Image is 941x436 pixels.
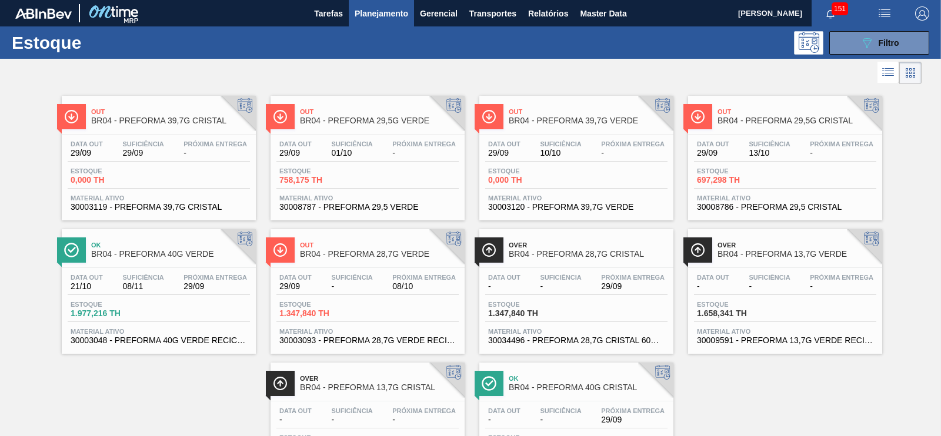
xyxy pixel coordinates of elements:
span: Material ativo [279,194,456,202]
span: Data out [697,274,729,281]
span: Suficiência [749,140,790,147]
span: Suficiência [331,407,372,414]
span: Data out [488,407,520,414]
img: Ícone [64,243,79,257]
span: Planejamento [355,6,408,21]
span: Over [300,375,459,382]
span: Próxima Entrega [601,407,665,414]
a: ÍconeOutBR04 - PREFORMA 29,5G CRISTALData out29/09Suficiência13/10Próxima Entrega-Estoque697,298 ... [679,87,888,220]
a: ÍconeOutBR04 - PREFORMA 28,7G VERDEData out29/09Suficiência-Próxima Entrega08/10Estoque1.347,840 ... [262,220,470,354]
a: ÍconeOutBR04 - PREFORMA 29,5G VERDEData out29/09Suficiência01/10Próxima Entrega-Estoque758,175 TH... [262,87,470,220]
span: Filtro [879,38,899,48]
span: BR04 - PREFORMA 39,7G VERDE [509,116,668,125]
span: Estoque [488,167,570,175]
span: Over [509,242,668,249]
span: 30034496 - PREFORMA 28,7G CRISTAL 60% REC [488,336,665,345]
span: Estoque [71,301,153,308]
span: Data out [488,140,520,147]
img: TNhmsLtSVTkK8tSr43FrP2fwEKptu5GPRR3wAAAABJRU5ErkJggg== [15,8,72,19]
span: Suficiência [122,140,163,147]
span: BR04 - PREFORMA 13,7G CRISTAL [300,383,459,392]
span: - [279,415,312,424]
span: Out [300,108,459,115]
span: 29/09 [601,282,665,291]
a: ÍconeOkBR04 - PREFORMA 40G VERDEData out21/10Suficiência08/11Próxima Entrega29/09Estoque1.977,216... [53,220,262,354]
span: Data out [488,274,520,281]
span: 1.977,216 TH [71,309,153,318]
div: Visão em Lista [877,62,899,84]
a: ÍconeOutBR04 - PREFORMA 39,7G CRISTALData out29/09Suficiência29/09Próxima Entrega-Estoque0,000 TH... [53,87,262,220]
div: Pogramando: nenhum usuário selecionado [794,31,823,55]
span: Próxima Entrega [392,140,456,147]
span: 13/10 [749,149,790,157]
span: 29/09 [279,149,312,157]
span: 1.658,341 TH [697,309,779,318]
img: userActions [877,6,892,21]
span: Próxima Entrega [601,274,665,281]
span: Próxima Entrega [392,274,456,281]
span: Material ativo [697,328,873,335]
span: Suficiência [540,407,581,414]
span: Suficiência [749,274,790,281]
span: 01/10 [331,149,372,157]
span: Material ativo [279,328,456,335]
span: 151 [832,2,848,15]
span: Ok [509,375,668,382]
span: 29/09 [122,149,163,157]
span: 0,000 TH [488,176,570,185]
span: Material ativo [697,194,873,202]
span: 30003119 - PREFORMA 39,7G CRISTAL [71,203,247,212]
img: Ícone [482,376,496,391]
span: 08/11 [122,282,163,291]
span: - [392,415,456,424]
span: 29/09 [183,282,247,291]
span: Data out [279,407,312,414]
span: Material ativo [71,194,247,202]
span: Data out [279,140,312,147]
a: ÍconeOverBR04 - PREFORMA 13,7G VERDEData out-Suficiência-Próxima Entrega-Estoque1.658,341 THMater... [679,220,888,354]
span: Suficiência [540,274,581,281]
img: Ícone [690,109,705,124]
span: BR04 - PREFORMA 13,7G VERDE [718,250,876,259]
span: 29/09 [488,149,520,157]
span: Estoque [71,167,153,175]
span: Out [300,242,459,249]
img: Ícone [482,243,496,257]
a: ÍconeOutBR04 - PREFORMA 39,7G VERDEData out29/09Suficiência10/10Próxima Entrega-Estoque0,000 THMa... [470,87,679,220]
span: Data out [279,274,312,281]
img: Logout [915,6,929,21]
h1: Estoque [12,36,182,49]
img: Ícone [482,109,496,124]
img: Ícone [273,109,288,124]
span: - [392,149,456,157]
span: Out [91,108,250,115]
span: - [540,282,581,291]
span: 30009591 - PREFORMA 13,7G VERDE RECICLADA [697,336,873,345]
button: Notificações [812,5,849,22]
span: 1.347,840 TH [279,309,362,318]
span: Out [509,108,668,115]
div: Visão em Cards [899,62,922,84]
span: 30008786 - PREFORMA 29,5 CRISTAL [697,203,873,212]
span: Próxima Entrega [810,274,873,281]
span: Material ativo [488,194,665,202]
span: Estoque [279,301,362,308]
span: Ok [91,242,250,249]
img: Ícone [273,376,288,391]
span: BR04 - PREFORMA 28,7G VERDE [300,250,459,259]
span: Out [718,108,876,115]
span: Estoque [488,301,570,308]
span: BR04 - PREFORMA 28,7G CRISTAL [509,250,668,259]
span: 758,175 TH [279,176,362,185]
span: 08/10 [392,282,456,291]
span: - [488,415,520,424]
a: ÍconeOverBR04 - PREFORMA 28,7G CRISTALData out-Suficiência-Próxima Entrega29/09Estoque1.347,840 T... [470,220,679,354]
span: Próxima Entrega [601,140,665,147]
span: - [183,149,247,157]
span: 29/09 [697,149,729,157]
button: Filtro [829,31,929,55]
span: 29/09 [601,415,665,424]
span: Material ativo [71,328,247,335]
span: - [749,282,790,291]
span: 30003093 - PREFORMA 28,7G VERDE RECICLADA [279,336,456,345]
